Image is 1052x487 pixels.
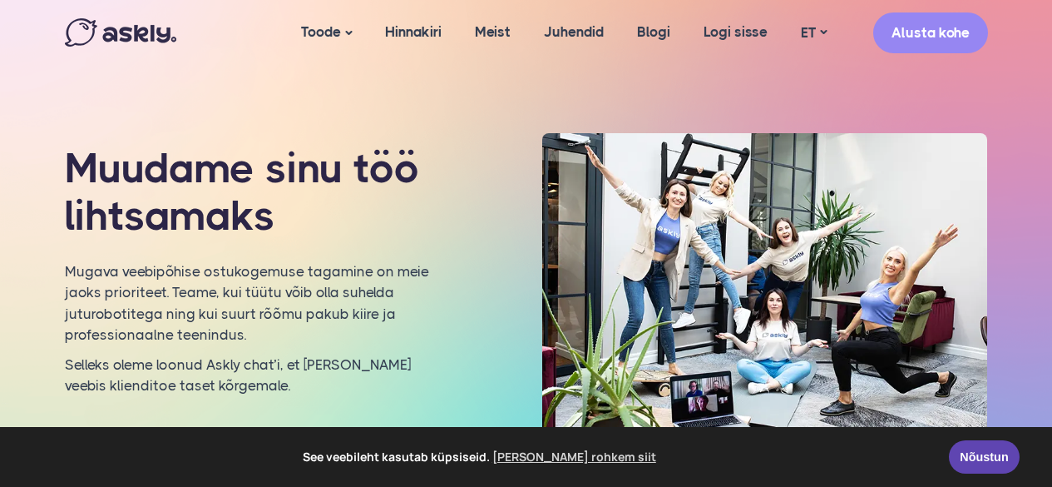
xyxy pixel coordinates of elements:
[784,21,843,45] a: ET
[65,18,176,47] img: Askly
[65,355,430,397] p: Selleks oleme loonud Askly chat’i, et [PERSON_NAME] veebis klienditoe taset kõrgemale.
[490,445,659,470] a: learn more about cookies
[65,261,430,346] p: Mugava veebipõhise ostukogemuse tagamine on meie jaoks prioriteet. Teame, kui tüütu võib olla suh...
[65,145,430,241] h1: Muudame sinu töö lihtsamaks
[24,445,937,470] span: See veebileht kasutab küpsiseid.
[949,440,1020,474] a: Nõustun
[873,12,988,53] a: Alusta kohe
